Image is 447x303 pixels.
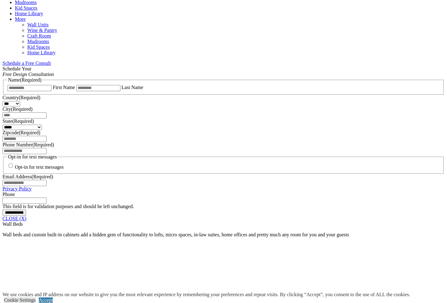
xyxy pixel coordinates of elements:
label: Zipcode [2,130,40,135]
a: Cookie Settings [4,297,36,303]
span: (Required) [12,118,34,124]
label: Phone [2,192,15,197]
label: First Name [53,85,75,90]
a: Wine & Pantry [27,28,57,33]
label: Email Address [2,174,53,179]
label: Last Name [122,85,143,90]
legend: Name [7,77,42,83]
a: Wall Units [27,22,48,27]
span: (Required) [32,174,53,179]
em: Free Design Consultation [2,72,54,77]
span: (Required) [32,142,54,147]
label: Country [2,95,40,100]
span: Schedule Your [2,66,54,77]
p: Wall beds and custom built-in cabinets add a hidden gem of functionality to lofts, micro spaces, ... [2,232,445,238]
a: CLOSE (X) [2,216,26,221]
a: Accept [39,297,53,303]
span: (Required) [19,130,40,135]
a: Privacy Policy [2,186,32,191]
label: State [2,118,34,124]
label: Opt-in for text messages [15,165,64,170]
a: Home Library [15,11,43,16]
a: Home Library [27,50,56,55]
a: Craft Room [27,33,51,38]
label: Phone Number [2,142,54,147]
span: (Required) [11,106,33,112]
a: Kid Spaces [27,44,50,50]
a: Schedule a Free Consult (opens a dropdown menu) [2,60,51,66]
span: Wall Beds [2,221,23,227]
a: Mudrooms [27,39,49,44]
label: City [2,106,33,112]
legend: Opt-in for text messages [7,154,57,160]
span: (Required) [19,95,40,100]
span: (Required) [20,77,41,82]
div: This field is for validation purposes and should be left unchanged. [2,204,445,209]
a: More menu text will display only on big screen [15,16,26,22]
a: Kid Spaces [15,5,37,11]
div: We use cookies and IP address on our website to give you the most relevant experience by remember... [2,292,410,297]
